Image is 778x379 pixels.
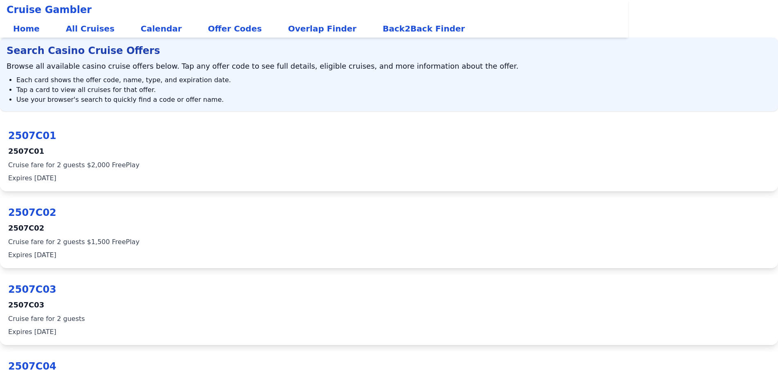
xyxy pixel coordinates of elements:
span: 2507C03 [8,283,770,296]
span: 2507C01 [8,146,770,157]
a: Back2Back Finder [376,20,471,38]
p: Browse all available casino cruise offers below. Tap any offer code to see full details, eligible... [7,61,771,72]
span: Cruise fare for 2 guests $2,000 FreePlay [8,160,770,170]
span: Expires [DATE] [8,327,770,337]
h1: Search Casino Cruise Offers [7,44,771,57]
a: Calendar [134,20,188,38]
span: 2507C01 [8,129,770,142]
span: 2507C02 [8,206,770,219]
span: Expires [DATE] [8,250,770,260]
li: Use your browser's search to quickly find a code or offer name. [16,95,771,105]
a: Offer Codes [202,20,269,38]
span: Cruise fare for 2 guests $1,500 FreePlay [8,237,770,247]
span: Cruise fare for 2 guests [8,314,770,324]
span: Cruise Gambler [7,3,92,16]
a: Overlap Finder [281,20,363,38]
div: Main navigation links [7,20,621,38]
span: Expires [DATE] [8,173,770,183]
li: Each card shows the offer code, name, type, and expiration date. [16,75,771,85]
a: Home [7,20,46,38]
span: 2507C03 [8,299,770,311]
li: Tap a card to view all cruises for that offer. [16,85,771,95]
a: All Cruises [59,20,121,38]
span: 2507C04 [8,360,770,373]
span: 2507C02 [8,222,770,234]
